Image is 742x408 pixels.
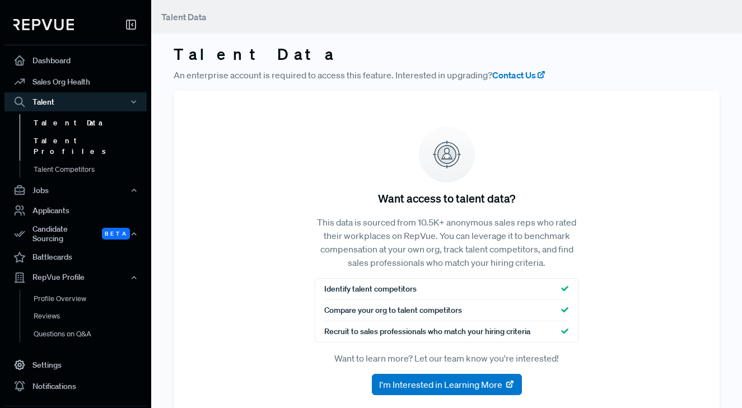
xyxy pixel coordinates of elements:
[315,351,579,365] p: Want to learn more? Let our team know you're interested!
[324,326,530,337] span: Recruit to sales professionals who match your hiring criteria
[20,290,162,308] a: Profile Overview
[324,304,462,316] span: Compare your org to talent competitors
[13,19,74,30] img: RepVue
[378,191,515,205] h5: Want access to talent data?
[379,378,502,391] span: I'm Interested in Learning More
[4,50,147,71] a: Dashboard
[492,68,546,82] a: Contact Us
[4,247,147,268] a: Battlecards
[20,325,162,343] a: Questions on Q&A
[174,45,720,64] h3: Talent Data
[4,354,147,376] a: Settings
[372,374,522,395] button: I'm Interested in Learning More
[4,200,147,221] a: Applicants
[315,215,579,269] p: This data is sourced from 10.5K+ anonymous sales reps who rated their workplaces on RepVue. You c...
[20,307,162,325] a: Reviews
[324,283,417,295] span: Identify talent competitors
[4,376,147,397] a: Notifications
[4,221,147,247] button: Candidate Sourcing Beta
[4,71,147,92] a: Sales Org Health
[161,11,207,22] span: Talent Data
[20,114,162,132] a: Talent Data
[4,181,147,200] button: Jobs
[20,132,162,161] a: Talent Profiles
[4,268,147,287] button: RepVue Profile
[4,221,147,247] div: Candidate Sourcing
[102,228,130,240] span: Beta
[174,68,720,82] p: An enterprise account is required to access this feature. Interested in upgrading?
[20,161,162,179] a: Talent Competitors
[4,92,147,111] button: Talent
